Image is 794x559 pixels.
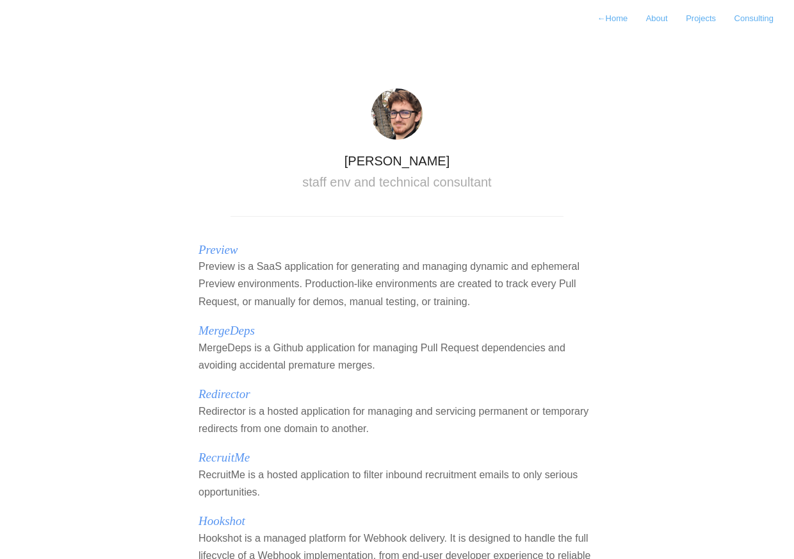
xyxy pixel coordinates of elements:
[199,258,595,310] p: Preview is a SaaS application for generating and managing dynamic and ephemeral Preview environme...
[199,339,595,374] p: MergeDeps is a Github application for managing Pull Request dependencies and avoiding accidental ...
[371,88,423,140] img: avatar.jpg
[590,8,636,28] a: ←Home
[231,174,563,190] h2: staff env and technical consultant
[638,8,676,28] a: About
[199,451,250,464] a: RecruitMe
[199,466,595,501] p: RecruitMe is a hosted application to filter inbound recruitment emails to only serious opportunit...
[199,387,250,401] a: Redirector
[199,514,245,528] a: Hookshot
[199,403,595,437] p: Redirector is a hosted application for managing and servicing permanent or temporary redirects fr...
[678,8,724,28] a: Projects
[199,324,255,337] a: MergeDeps
[199,243,238,256] a: Preview
[231,154,563,167] h1: [PERSON_NAME]
[597,13,606,23] span: ←
[727,8,781,28] a: Consulting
